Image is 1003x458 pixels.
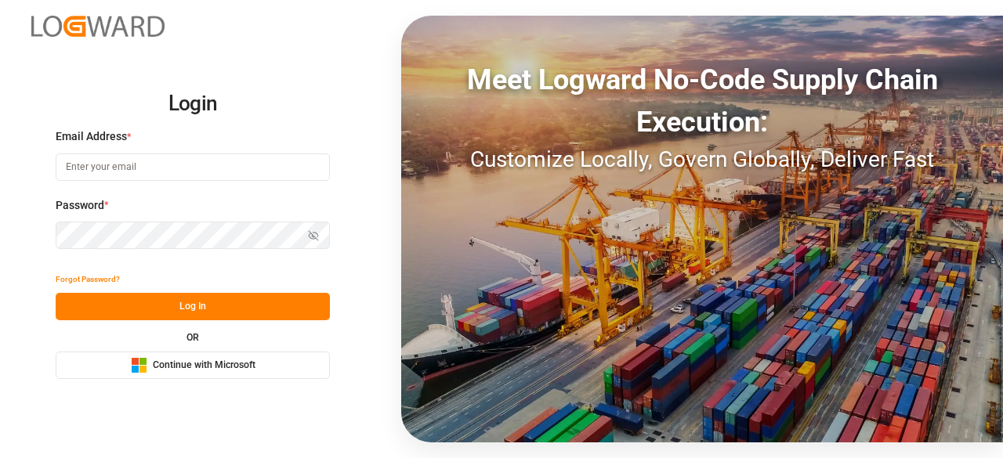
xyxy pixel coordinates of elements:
[56,197,104,214] span: Password
[401,59,1003,143] div: Meet Logward No-Code Supply Chain Execution:
[401,143,1003,176] div: Customize Locally, Govern Globally, Deliver Fast
[56,352,330,379] button: Continue with Microsoft
[153,359,255,373] span: Continue with Microsoft
[56,293,330,320] button: Log In
[56,79,330,129] h2: Login
[31,16,165,37] img: Logward_new_orange.png
[56,128,127,145] span: Email Address
[186,333,199,342] small: OR
[56,153,330,181] input: Enter your email
[56,265,120,293] button: Forgot Password?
